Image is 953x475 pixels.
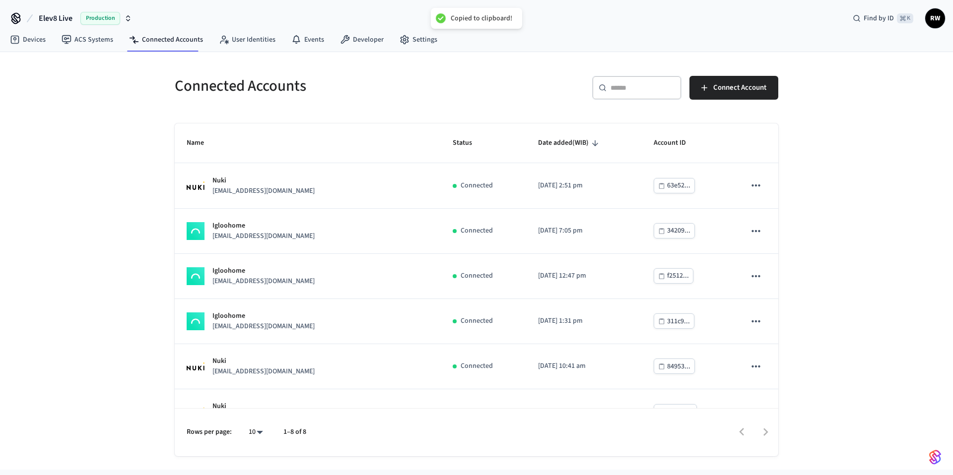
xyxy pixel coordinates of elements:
img: Nuki Logo, Square [187,362,204,370]
p: Connected [461,407,493,417]
a: Connected Accounts [121,31,211,49]
p: Connected [461,316,493,326]
img: igloohome_logo [187,222,204,240]
p: [EMAIL_ADDRESS][DOMAIN_NAME] [212,366,315,377]
p: Nuki [212,176,315,186]
a: Devices [2,31,54,49]
button: Connect Account [689,76,778,100]
img: Nuki Logo, Square [187,181,204,189]
p: Connected [461,226,493,236]
p: Connected [461,361,493,371]
p: Igloohome [212,311,315,321]
span: Account ID [654,135,699,151]
a: Developer [332,31,392,49]
img: igloohome_logo [187,312,204,330]
div: f2512... [667,270,689,282]
p: [DATE] 10:41 am [538,361,630,371]
p: [EMAIL_ADDRESS][DOMAIN_NAME] [212,186,315,196]
div: 10 [244,425,268,439]
img: SeamLogoGradient.69752ec5.svg [929,449,941,465]
a: Settings [392,31,445,49]
p: Nuki [212,401,363,412]
p: Igloohome [212,221,315,231]
span: Name [187,135,217,151]
p: Connected [461,180,493,191]
p: [DATE] 1:31 pm [538,316,630,326]
a: Events [283,31,332,49]
span: Connect Account [713,81,766,94]
img: igloohome_logo [187,267,204,285]
span: Find by ID [864,13,894,23]
span: RW [926,9,944,27]
div: 311c9... [667,315,690,328]
button: RW [925,8,945,28]
p: [EMAIL_ADDRESS][DOMAIN_NAME] [212,321,315,332]
button: 63e52... [654,178,695,193]
div: 34209... [667,225,690,237]
p: [EMAIL_ADDRESS][DOMAIN_NAME] [212,276,315,287]
div: [DATE]... [667,406,692,418]
button: 311c9... [654,313,694,329]
span: ⌘ K [897,13,913,23]
p: [DATE] 2:19 am [538,407,630,417]
button: f2512... [654,268,693,284]
p: Nuki [212,356,315,366]
p: Rows per page: [187,427,232,437]
a: ACS Systems [54,31,121,49]
div: Find by ID⌘ K [845,9,921,27]
span: Date added(WIB) [538,135,602,151]
div: Copied to clipboard! [451,14,512,23]
p: 1–8 of 8 [283,427,306,437]
button: 34209... [654,223,695,238]
p: [DATE] 12:47 pm [538,271,630,281]
p: Igloohome [212,266,315,276]
p: [DATE] 2:51 pm [538,180,630,191]
h5: Connected Accounts [175,76,471,96]
div: 63e52... [667,179,690,192]
button: 84953... [654,358,695,374]
button: [DATE]... [654,404,697,419]
a: User Identities [211,31,283,49]
span: Status [453,135,485,151]
div: 84953... [667,360,690,373]
p: [DATE] 7:05 pm [538,226,630,236]
p: Connected [461,271,493,281]
span: Elev8 Live [39,12,72,24]
p: [EMAIL_ADDRESS][DOMAIN_NAME] [212,231,315,241]
span: Production [80,12,120,25]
